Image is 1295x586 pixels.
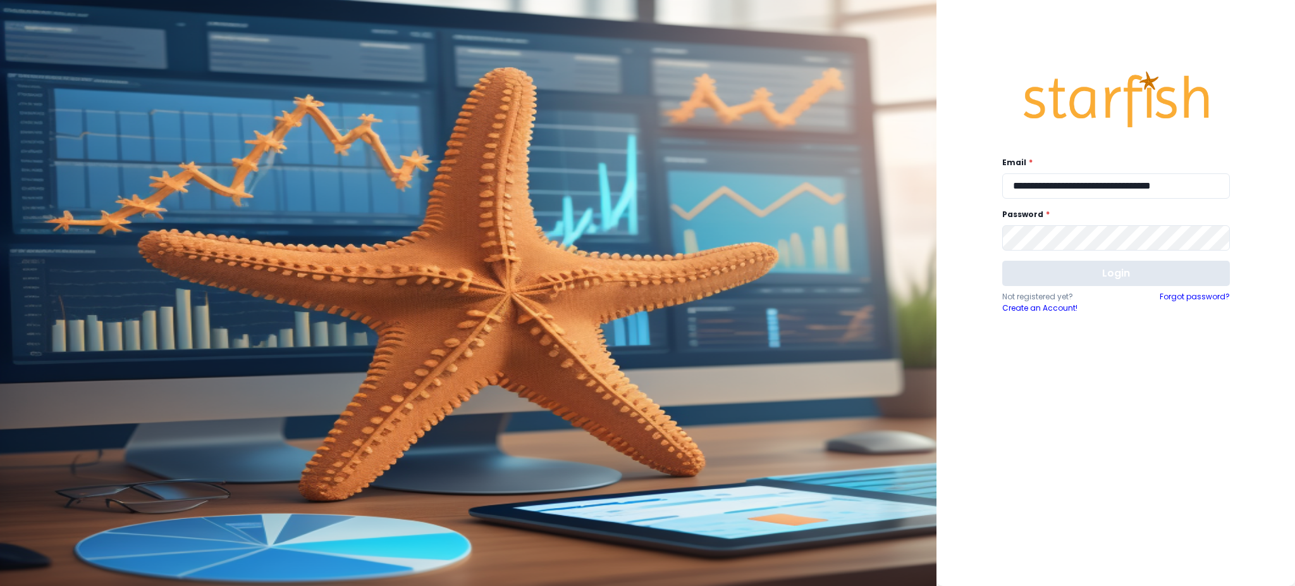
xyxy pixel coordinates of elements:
img: Logo.42cb71d561138c82c4ab.png [1021,59,1211,139]
label: Password [1002,209,1222,220]
a: Forgot password? [1160,291,1230,314]
label: Email [1002,157,1222,168]
button: Login [1002,261,1230,286]
a: Create an Account! [1002,302,1116,314]
p: Not registered yet? [1002,291,1116,302]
